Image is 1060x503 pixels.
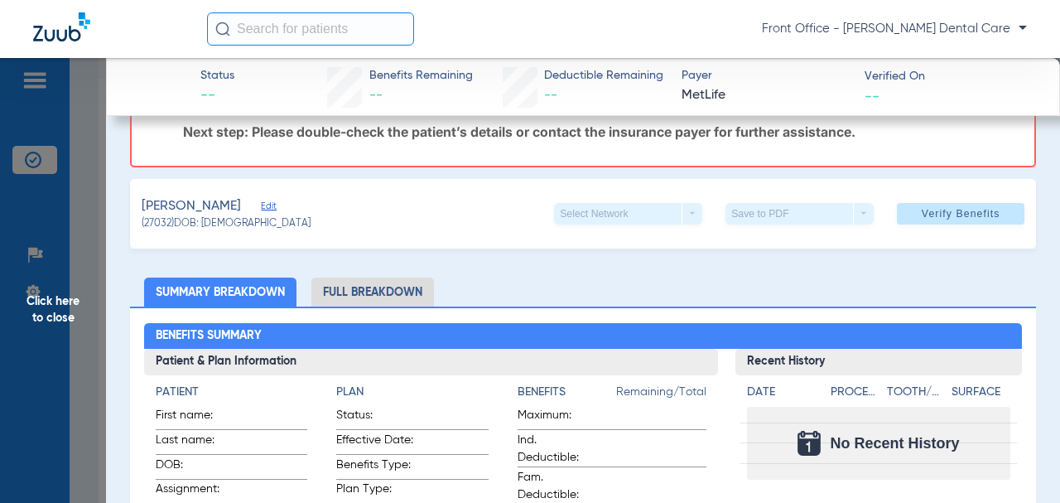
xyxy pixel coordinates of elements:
[215,22,230,36] img: Search Icon
[261,201,276,216] span: Edit
[735,349,1022,375] h3: Recent History
[887,384,946,401] h4: Tooth/Quad
[156,457,237,479] span: DOB:
[369,89,383,102] span: --
[336,407,417,429] span: Status:
[156,481,237,503] span: Assignment:
[33,12,90,41] img: Zuub Logo
[977,423,1060,503] iframe: Chat Widget
[831,384,881,401] h4: Procedure
[156,384,307,401] h4: Patient
[682,67,850,85] span: Payer
[747,384,817,407] app-breakdown-title: Date
[831,384,881,407] app-breakdown-title: Procedure
[144,278,296,307] li: Summary Breakdown
[518,407,599,429] span: Maximum:
[865,68,1033,85] span: Verified On
[762,21,1027,37] span: Front Office - [PERSON_NAME] Dental Care
[518,384,616,401] h4: Benefits
[156,407,237,429] span: First name:
[369,67,473,85] span: Benefits Remaining
[518,384,616,407] app-breakdown-title: Benefits
[183,123,1017,140] p: Next step: Please double-check the patient’s details or contact the insurance payer for further a...
[616,384,706,407] span: Remaining/Total
[142,196,241,217] span: [PERSON_NAME]
[797,431,821,456] img: Calendar
[156,432,237,454] span: Last name:
[207,12,414,46] input: Search for patients
[200,85,234,106] span: --
[952,384,1010,407] app-breakdown-title: Surface
[142,217,311,232] span: (27032) DOB: [DEMOGRAPHIC_DATA]
[336,432,417,454] span: Effective Date:
[336,481,417,503] span: Plan Type:
[144,323,1021,350] h2: Benefits Summary
[336,384,488,401] h4: Plan
[887,384,946,407] app-breakdown-title: Tooth/Quad
[865,87,879,104] span: --
[311,278,434,307] li: Full Breakdown
[897,203,1024,225] button: Verify Benefits
[544,89,557,102] span: --
[952,384,1010,401] h4: Surface
[336,457,417,479] span: Benefits Type:
[831,435,960,452] span: No Recent History
[200,67,234,85] span: Status
[747,384,817,401] h4: Date
[544,67,663,85] span: Deductible Remaining
[144,349,717,375] h3: Patient & Plan Information
[922,207,1000,220] span: Verify Benefits
[518,432,599,467] span: Ind. Deductible:
[682,85,850,106] span: MetLife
